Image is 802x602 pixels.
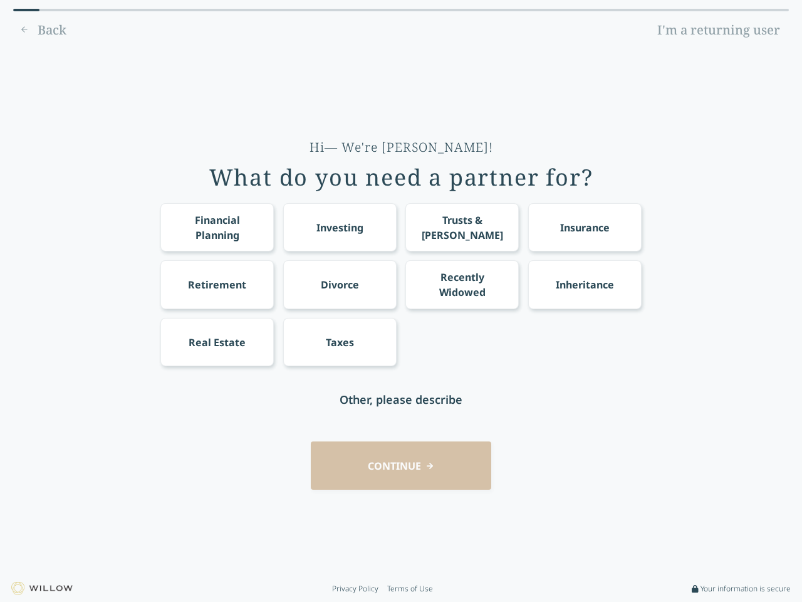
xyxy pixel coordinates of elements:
div: Retirement [188,277,246,292]
div: Divorce [321,277,359,292]
a: Terms of Use [387,584,433,594]
a: Privacy Policy [332,584,378,594]
div: Hi— We're [PERSON_NAME]! [310,139,493,156]
div: Inheritance [556,277,614,292]
div: Financial Planning [172,213,263,243]
div: Other, please describe [340,391,462,408]
div: Taxes [326,335,354,350]
a: I'm a returning user [648,20,789,40]
div: Trusts & [PERSON_NAME] [417,213,508,243]
span: Your information is secure [700,584,791,594]
div: Insurance [560,220,610,235]
div: Investing [316,220,363,235]
div: Real Estate [189,335,246,350]
div: Recently Widowed [417,270,508,300]
img: Willow logo [11,582,73,595]
div: 0% complete [13,9,39,11]
div: What do you need a partner for? [209,165,593,190]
